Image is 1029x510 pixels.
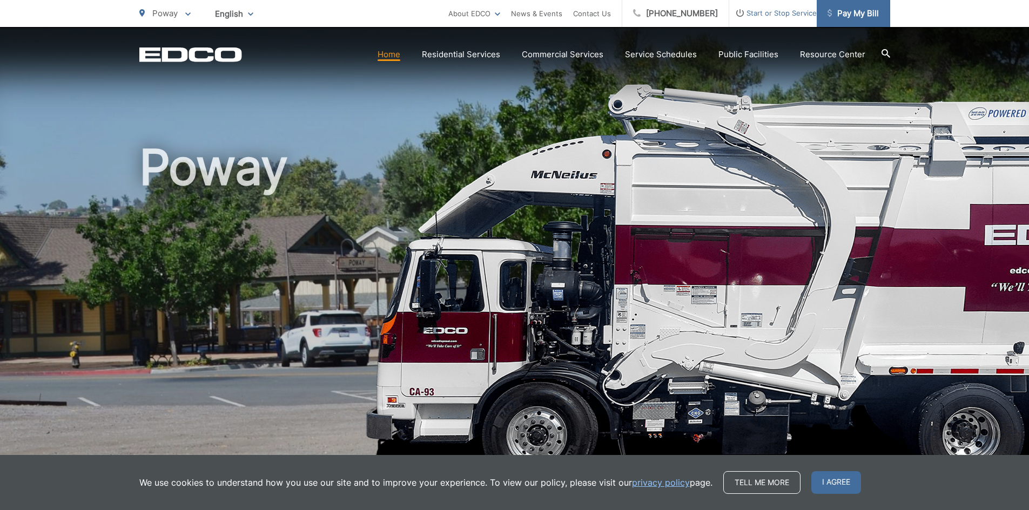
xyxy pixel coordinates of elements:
[811,471,861,494] span: I agree
[139,476,712,489] p: We use cookies to understand how you use our site and to improve your experience. To view our pol...
[573,7,611,20] a: Contact Us
[207,4,261,23] span: English
[723,471,801,494] a: Tell me more
[632,476,690,489] a: privacy policy
[152,8,178,18] span: Poway
[718,48,778,61] a: Public Facilities
[139,140,890,482] h1: Poway
[828,7,879,20] span: Pay My Bill
[378,48,400,61] a: Home
[625,48,697,61] a: Service Schedules
[139,47,242,62] a: EDCD logo. Return to the homepage.
[522,48,603,61] a: Commercial Services
[511,7,562,20] a: News & Events
[448,7,500,20] a: About EDCO
[800,48,865,61] a: Resource Center
[422,48,500,61] a: Residential Services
